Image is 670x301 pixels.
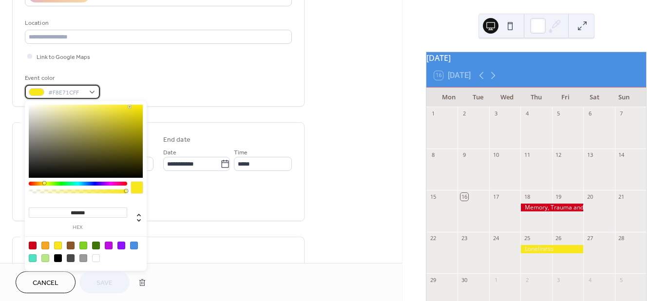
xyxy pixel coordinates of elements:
div: 22 [429,235,437,242]
div: 1 [492,276,499,283]
div: #50E3C2 [29,254,37,262]
div: #7ED321 [79,242,87,249]
span: Date [163,148,176,158]
div: End date [163,135,191,145]
div: #F8E71C [54,242,62,249]
div: 15 [429,193,437,200]
div: #9B9B9B [79,254,87,262]
span: #F8E71CFF [48,88,84,98]
div: Sun [609,88,638,107]
div: #000000 [54,254,62,262]
div: 1 [429,110,437,117]
div: 30 [460,276,468,283]
div: 16 [460,193,468,200]
div: 8 [429,151,437,159]
div: 11 [523,151,531,159]
div: [DATE] [426,52,646,64]
div: 2 [460,110,468,117]
div: Tue [463,88,493,107]
div: Mon [434,88,463,107]
span: Link to Google Maps [37,52,90,62]
div: 5 [555,110,562,117]
div: 6 [586,110,593,117]
div: #F5A623 [41,242,49,249]
div: 27 [586,235,593,242]
div: #8B572A [67,242,75,249]
div: #D0021B [29,242,37,249]
div: #B8E986 [41,254,49,262]
div: 24 [492,235,499,242]
button: Cancel [16,271,76,293]
div: 26 [555,235,562,242]
div: 19 [555,193,562,200]
div: 3 [492,110,499,117]
div: #417505 [92,242,100,249]
div: Sat [580,88,609,107]
div: 4 [586,276,593,283]
span: Cancel [33,278,58,288]
div: #FFFFFF [92,254,100,262]
label: hex [29,225,127,230]
div: 4 [523,110,531,117]
div: Fri [551,88,580,107]
div: #4A90E2 [130,242,138,249]
div: #9013FE [117,242,125,249]
div: 21 [618,193,625,200]
div: 5 [618,276,625,283]
div: Event color [25,73,98,83]
div: Memory, Trauma and Recovery - 6th International Interdisciplinary Conference [520,204,583,212]
div: 20 [586,193,593,200]
div: 12 [555,151,562,159]
div: 7 [618,110,625,117]
div: 29 [429,276,437,283]
div: 28 [618,235,625,242]
div: 18 [523,193,531,200]
div: Location [25,18,290,28]
span: Time [234,148,248,158]
div: 23 [460,235,468,242]
div: Loneliness [520,245,583,253]
div: 17 [492,193,499,200]
div: #4A4A4A [67,254,75,262]
div: 2 [523,276,531,283]
div: 14 [618,151,625,159]
div: #BD10E0 [105,242,113,249]
div: 3 [555,276,562,283]
div: 9 [460,151,468,159]
div: Thu [522,88,551,107]
div: Wed [493,88,522,107]
div: 10 [492,151,499,159]
div: 25 [523,235,531,242]
div: 13 [586,151,593,159]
